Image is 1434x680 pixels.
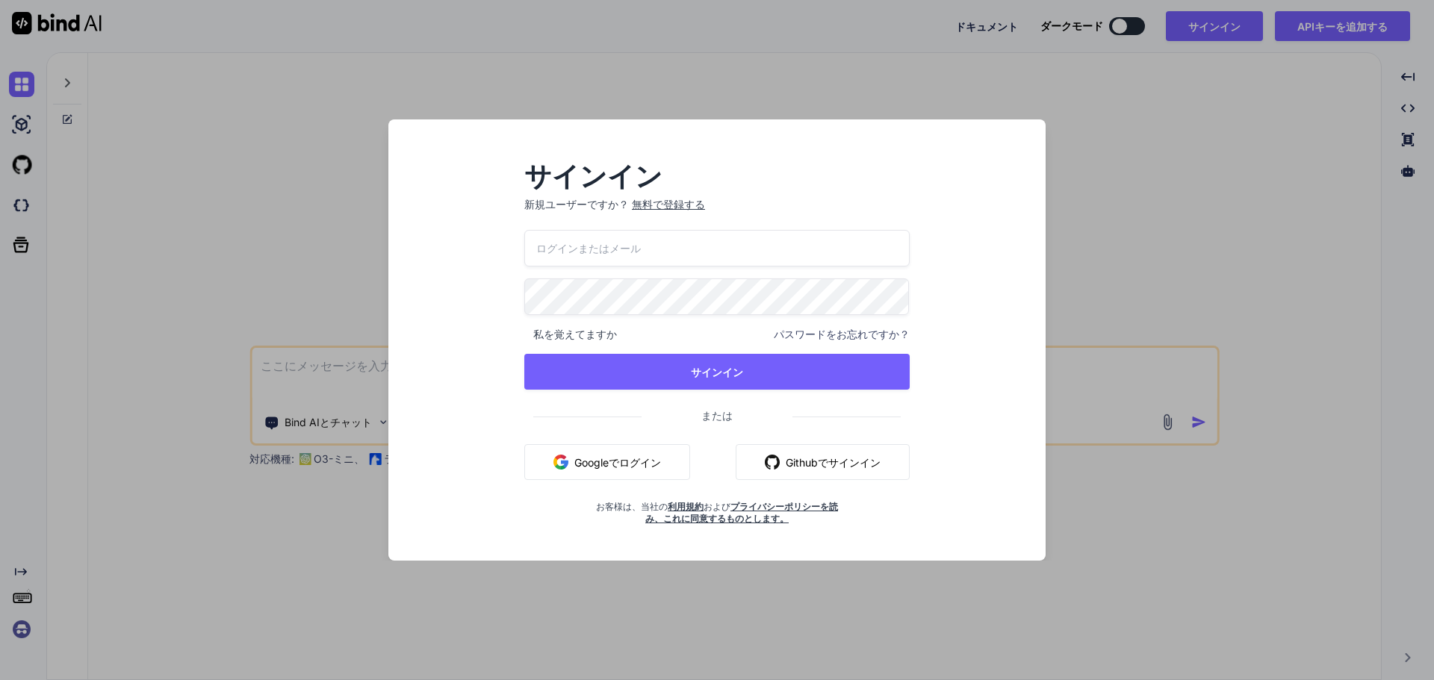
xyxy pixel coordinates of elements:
[553,455,568,470] img: グーグル
[524,198,629,210] font: 新規ユーザーですか？
[765,455,780,470] img: ギットハブ
[645,501,838,524] a: プライバシーポリシーを読み、これに同意するものとします。
[596,501,668,512] font: お客様は、当社の
[524,444,690,480] button: Googleでログイン
[524,354,910,390] button: サインイン
[524,230,910,266] input: ログインまたはメール
[774,328,910,340] font: パスワードをお忘れですか？
[704,501,730,512] font: および
[691,366,743,378] font: サインイン
[668,501,704,512] a: 利用規約
[524,160,662,193] font: サインイン
[736,444,910,480] button: Githubでサインイン
[786,456,881,469] font: Githubでサインイン
[701,409,733,422] font: または
[533,328,617,340] font: 私を覚えてますか
[632,198,705,210] font: 無料で登録する
[574,456,661,469] font: Googleでログイン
